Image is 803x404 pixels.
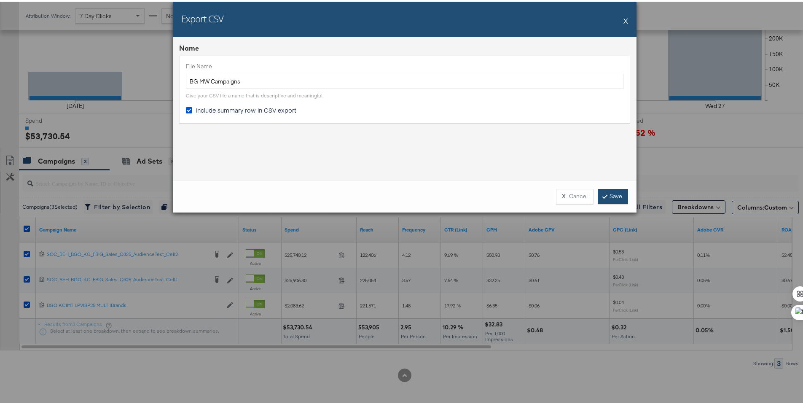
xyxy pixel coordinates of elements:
[181,11,223,23] h2: Export CSV
[598,187,628,202] a: Save
[196,104,296,113] span: Include summary row in CSV export
[562,191,566,199] strong: X
[556,187,594,202] button: XCancel
[186,61,623,69] label: File Name
[179,42,630,51] div: Name
[186,91,323,97] div: Give your CSV file a name that is descriptive and meaningful.
[623,11,628,27] button: X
